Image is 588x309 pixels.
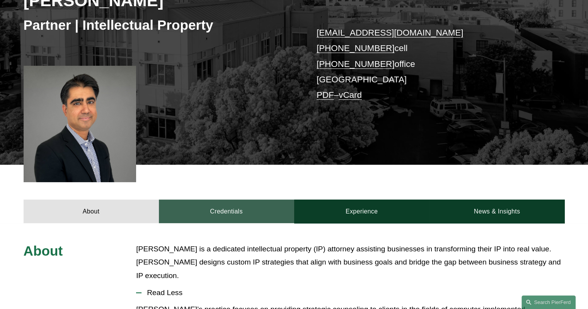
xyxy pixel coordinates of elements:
span: About [24,243,63,258]
span: Read Less [141,289,564,297]
p: [PERSON_NAME] is a dedicated intellectual property (IP) attorney assisting businesses in transfor... [136,242,564,283]
a: [EMAIL_ADDRESS][DOMAIN_NAME] [317,28,463,38]
a: News & Insights [429,200,564,223]
p: cell office [GEOGRAPHIC_DATA] – [317,25,542,103]
h3: Partner | Intellectual Property [24,17,294,34]
a: [PHONE_NUMBER] [317,43,395,53]
a: About [24,200,159,223]
a: [PHONE_NUMBER] [317,59,395,69]
button: Read Less [136,283,564,303]
a: Search this site [522,295,576,309]
a: Credentials [159,200,294,223]
a: Experience [294,200,429,223]
a: PDF [317,90,334,100]
a: vCard [339,90,362,100]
